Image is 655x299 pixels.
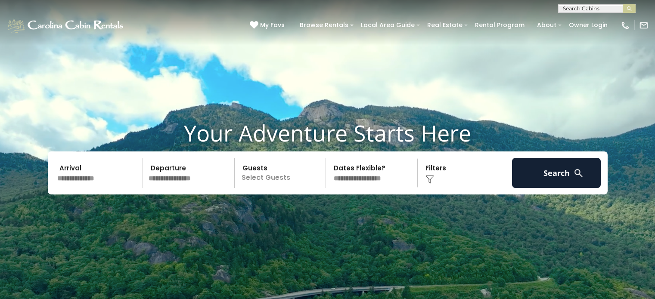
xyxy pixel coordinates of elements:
[250,21,287,30] a: My Favs
[423,18,467,32] a: Real Estate
[6,120,649,146] h1: Your Adventure Starts Here
[639,21,649,30] img: mail-regular-white.png
[295,18,353,32] a: Browse Rentals
[573,168,584,179] img: search-regular-white.png
[533,18,561,32] a: About
[471,18,529,32] a: Rental Program
[621,21,630,30] img: phone-regular-white.png
[565,18,612,32] a: Owner Login
[425,175,434,184] img: filter--v1.png
[357,18,419,32] a: Local Area Guide
[512,158,601,188] button: Search
[6,17,126,34] img: White-1-1-2.png
[260,21,285,30] span: My Favs
[237,158,326,188] p: Select Guests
